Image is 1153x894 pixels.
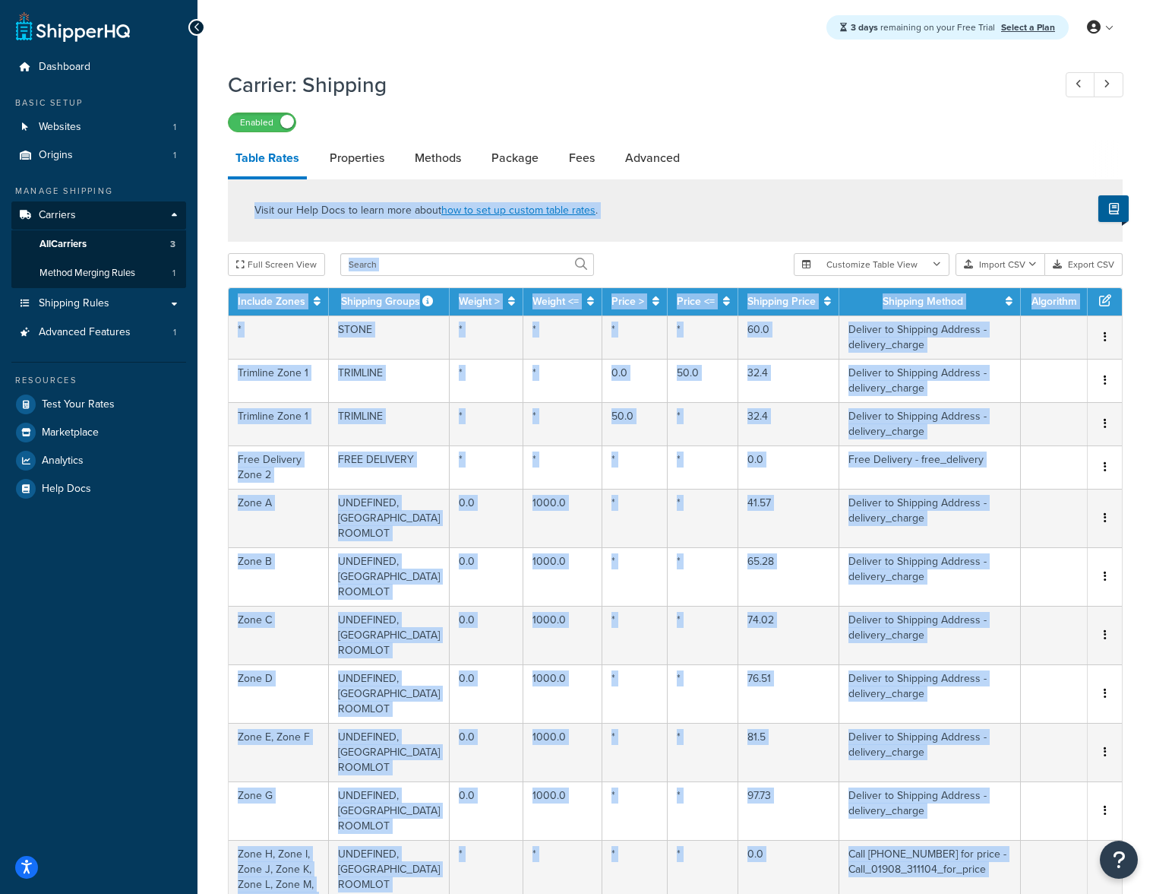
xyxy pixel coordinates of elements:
[329,664,450,723] td: UNDEFINED, [GEOGRAPHIC_DATA] ROOMLOT
[1094,72,1123,97] a: Next Record
[11,259,186,287] a: Method Merging Rules1
[11,319,186,347] li: Advanced Features
[738,445,839,489] td: 0.0
[11,97,186,109] div: Basic Setup
[851,21,878,34] strong: 3 days
[450,489,523,547] td: 0.0
[532,293,579,309] a: Weight <=
[229,723,329,781] td: Zone E, Zone F
[229,359,329,402] td: Trimline Zone 1
[11,447,186,474] a: Analytics
[668,359,738,402] td: 50.0
[611,293,644,309] a: Price >
[618,140,687,176] a: Advanced
[39,121,81,134] span: Websites
[1100,841,1138,879] button: Open Resource Center
[39,326,131,339] span: Advanced Features
[839,489,1021,547] td: Deliver to Shipping Address - delivery_charge
[229,489,329,547] td: Zone A
[738,547,839,606] td: 65.28
[238,293,305,309] a: Include Zones
[229,781,329,840] td: Zone G
[450,664,523,723] td: 0.0
[1045,253,1123,276] button: Export CSV
[172,267,175,280] span: 1
[11,319,186,347] a: Advanced Features1
[329,445,450,489] td: FREE DELIVERY
[11,475,186,502] a: Help Docs
[329,781,450,840] td: UNDEFINED, [GEOGRAPHIC_DATA] ROOMLOT
[484,140,546,176] a: Package
[170,238,175,251] span: 3
[11,391,186,418] a: Test Your Rates
[254,202,598,219] p: Visit our Help Docs to learn more about .
[738,489,839,547] td: 41.57
[11,113,186,141] a: Websites1
[738,606,839,664] td: 74.02
[42,398,115,411] span: Test Your Rates
[1001,21,1055,34] a: Select a Plan
[956,253,1045,276] button: Import CSV
[1098,195,1129,222] button: Show Help Docs
[39,238,87,251] span: All Carriers
[11,141,186,170] li: Origins
[738,781,839,840] td: 97.73
[11,113,186,141] li: Websites
[11,230,186,258] a: AllCarriers3
[228,253,325,276] button: Full Screen View
[602,402,668,445] td: 50.0
[329,489,450,547] td: UNDEFINED, [GEOGRAPHIC_DATA] ROOMLOT
[561,140,602,176] a: Fees
[329,315,450,359] td: STONE
[1066,72,1095,97] a: Previous Record
[839,359,1021,402] td: Deliver to Shipping Address - delivery_charge
[450,547,523,606] td: 0.0
[329,359,450,402] td: TRIMLINE
[39,267,135,280] span: Method Merging Rules
[11,185,186,198] div: Manage Shipping
[39,149,73,162] span: Origins
[450,723,523,781] td: 0.0
[11,290,186,318] a: Shipping Rules
[11,259,186,287] li: Method Merging Rules
[11,53,186,81] a: Dashboard
[322,140,392,176] a: Properties
[602,359,668,402] td: 0.0
[677,293,715,309] a: Price <=
[42,483,91,496] span: Help Docs
[11,201,186,230] a: Carriers
[39,297,109,310] span: Shipping Rules
[523,723,602,781] td: 1000.0
[11,141,186,170] a: Origins1
[839,723,1021,781] td: Deliver to Shipping Address - delivery_charge
[173,121,176,134] span: 1
[173,149,176,162] span: 1
[229,606,329,664] td: Zone C
[738,359,839,402] td: 32.4
[738,723,839,781] td: 81.5
[1021,288,1088,315] th: Algorithm
[229,445,329,489] td: Free Delivery Zone 2
[228,70,1038,100] h1: Carrier: Shipping
[173,326,176,339] span: 1
[329,723,450,781] td: UNDEFINED, [GEOGRAPHIC_DATA] ROOMLOT
[450,606,523,664] td: 0.0
[523,781,602,840] td: 1000.0
[523,606,602,664] td: 1000.0
[229,547,329,606] td: Zone B
[738,402,839,445] td: 32.4
[229,113,295,132] label: Enabled
[42,455,84,468] span: Analytics
[11,201,186,288] li: Carriers
[329,402,450,445] td: TRIMLINE
[228,140,307,179] a: Table Rates
[839,606,1021,664] td: Deliver to Shipping Address - delivery_charge
[441,202,595,218] a: how to set up custom table rates
[738,664,839,723] td: 76.51
[11,419,186,446] a: Marketplace
[459,293,500,309] a: Weight >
